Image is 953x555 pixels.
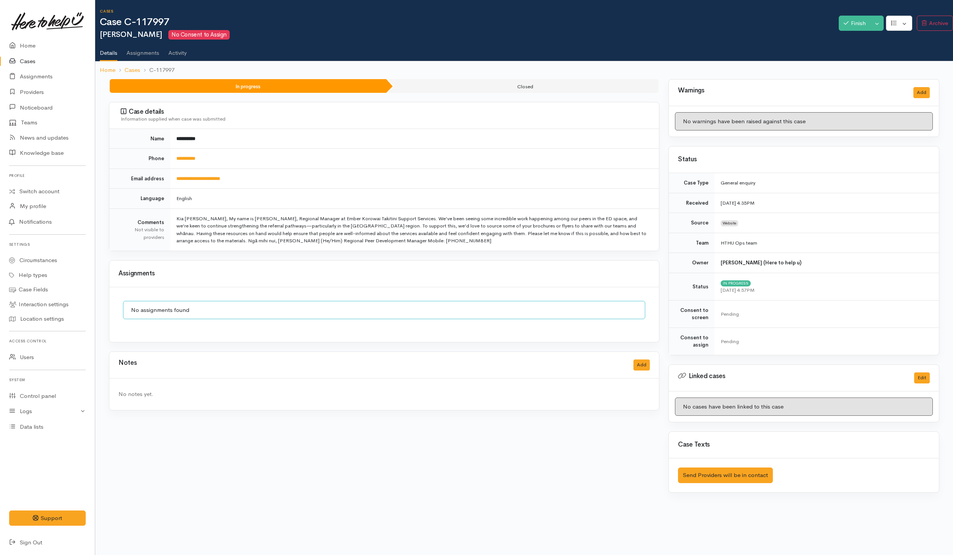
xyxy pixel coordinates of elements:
[170,189,659,209] td: English
[9,239,86,250] h6: Settings
[109,129,170,149] td: Name
[678,468,773,483] button: Send Providers will be in contact
[109,169,170,189] td: Email address
[669,273,715,300] td: Status
[9,170,86,181] h6: Profile
[669,328,715,355] td: Consent to assign
[125,66,140,75] a: Cases
[100,66,115,75] a: Home
[721,310,930,318] div: Pending
[669,213,715,233] td: Source
[721,240,757,246] span: HTHU Ops team
[109,208,170,251] td: Comments
[721,286,930,294] div: [DATE] 4:57PM
[140,66,174,75] li: C-117997
[100,17,839,28] h1: Case C-117997
[675,398,933,416] div: No cases have been linked to this case
[95,61,953,79] nav: breadcrumb
[170,208,659,251] td: Kia [PERSON_NAME], My name is [PERSON_NAME], Regional Manager at Ember Korowai Takitini Support S...
[118,390,650,399] div: No notes yet.
[914,372,930,383] button: Edit
[721,200,755,206] time: [DATE] 4:35PM
[118,226,164,241] div: Not visible to providers
[126,40,159,61] a: Assignments
[669,193,715,213] td: Received
[633,359,650,371] button: Add
[9,510,86,526] button: Support
[109,149,170,169] td: Phone
[913,87,930,98] button: Add
[839,16,871,31] button: Finish
[678,441,930,448] h3: Case Texts
[678,87,904,94] h3: Warnings
[168,30,229,40] span: No Consent to Assign
[100,40,117,62] a: Details
[110,79,386,93] li: In progress
[388,79,659,93] li: Closed
[100,9,839,13] h6: Cases
[109,189,170,209] td: Language
[669,300,715,328] td: Consent to screen
[678,372,905,380] h3: Linked cases
[678,156,930,163] h3: Status
[123,301,645,320] div: No assignments found
[121,115,650,123] div: Information supplied when case was submitted
[9,336,86,346] h6: Access control
[168,40,187,61] a: Activity
[121,108,650,116] h3: Case details
[721,338,930,345] div: Pending
[721,220,738,226] span: Website
[721,280,751,286] span: In progress
[721,259,801,266] b: [PERSON_NAME] (Here to help u)
[9,375,86,385] h6: System
[100,30,839,40] h2: [PERSON_NAME]
[669,173,715,193] td: Case Type
[669,253,715,273] td: Owner
[118,359,137,371] h3: Notes
[669,233,715,253] td: Team
[715,173,939,193] td: General enquiry
[917,16,953,31] button: Archive
[675,112,933,131] div: No warnings have been raised against this case
[118,270,650,277] h3: Assignments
